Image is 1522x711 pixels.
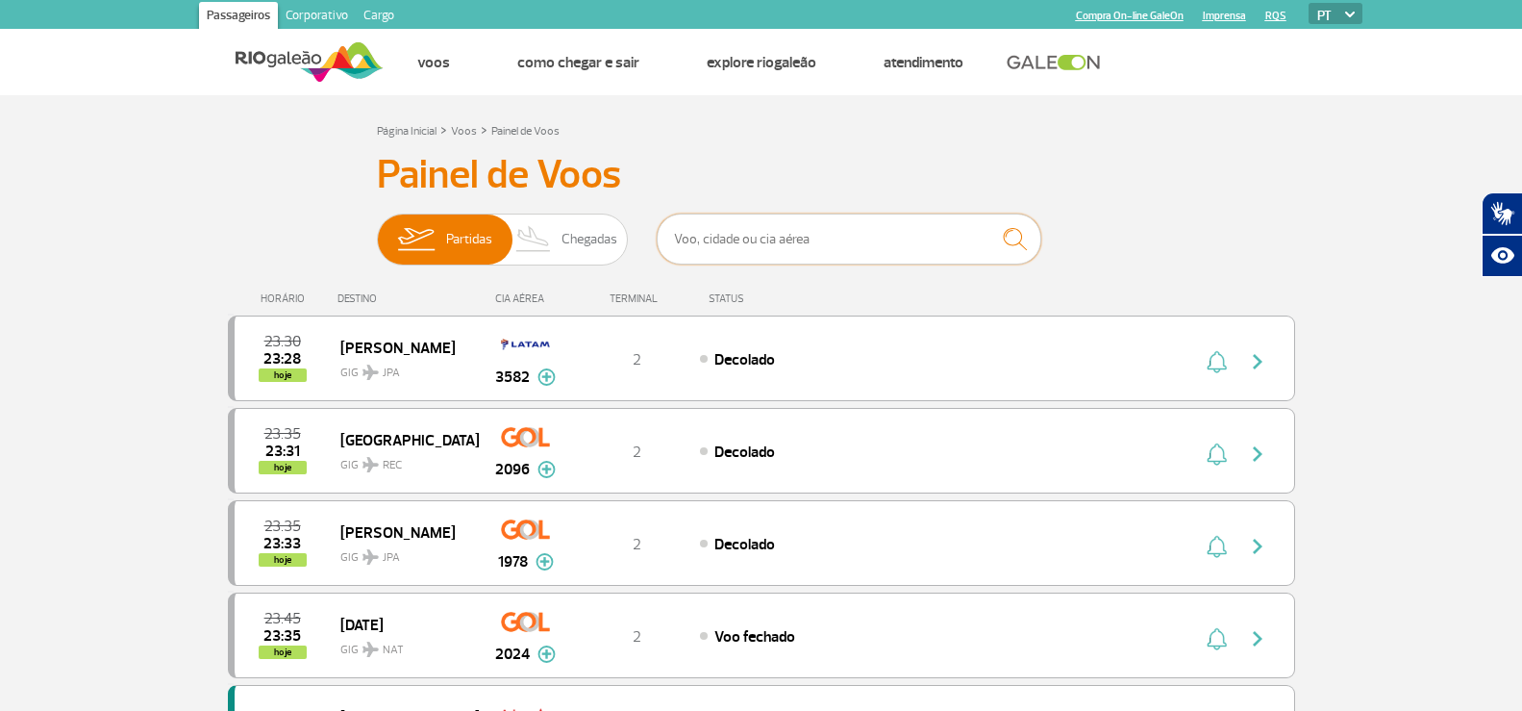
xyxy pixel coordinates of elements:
span: 2025-08-24 23:35:00 [264,520,301,533]
span: JPA [383,365,400,382]
span: hoje [259,553,307,567]
div: Plugin de acessibilidade da Hand Talk. [1482,192,1522,277]
span: GIG [340,539,463,567]
div: STATUS [699,292,856,305]
span: GIG [340,631,463,659]
span: 2025-08-24 23:35:00 [263,629,301,643]
a: Corporativo [278,2,356,33]
img: seta-direita-painel-voo.svg [1246,443,1269,466]
img: sino-painel-voo.svg [1207,443,1227,466]
div: TERMINAL [574,292,699,305]
span: 2 [633,443,641,462]
span: Voo fechado [714,627,795,647]
button: Abrir tradutor de língua de sinais. [1482,192,1522,235]
a: Imprensa [1203,10,1246,22]
span: hoje [259,461,307,474]
img: seta-direita-painel-voo.svg [1246,627,1269,650]
div: DESTINO [337,292,478,305]
span: 2025-08-24 23:45:00 [264,612,301,625]
img: mais-info-painel-voo.svg [537,461,556,478]
a: > [481,118,487,140]
img: sino-painel-voo.svg [1207,535,1227,558]
a: Painel de Voos [491,124,560,139]
a: Compra On-line GaleOn [1076,10,1184,22]
span: 1978 [498,550,528,573]
span: 2025-08-24 23:31:59 [265,444,300,458]
span: JPA [383,549,400,567]
span: 2 [633,350,641,369]
img: slider-embarque [386,215,446,265]
div: HORÁRIO [234,292,338,305]
span: 2 [633,535,641,554]
span: Chegadas [561,215,617,265]
input: Voo, cidade ou cia aérea [657,214,1041,265]
img: mais-info-painel-voo.svg [536,553,554,571]
a: Voos [417,53,450,72]
div: CIA AÉREA [478,292,574,305]
img: seta-direita-painel-voo.svg [1246,535,1269,558]
img: slider-desembarque [506,215,562,265]
img: destiny_airplane.svg [362,457,379,472]
button: Abrir recursos assistivos. [1482,235,1522,277]
img: destiny_airplane.svg [362,365,379,380]
span: 2096 [495,458,530,481]
a: Atendimento [884,53,963,72]
img: sino-painel-voo.svg [1207,627,1227,650]
img: destiny_airplane.svg [362,642,379,657]
a: Página Inicial [377,124,437,139]
a: Cargo [356,2,402,33]
span: Decolado [714,443,775,462]
span: 3582 [495,366,530,389]
span: [PERSON_NAME] [340,335,463,360]
span: 2025-08-24 23:28:00 [263,352,301,366]
span: [DATE] [340,612,463,637]
span: 2025-08-24 23:30:00 [264,335,301,348]
a: Passageiros [199,2,278,33]
span: NAT [383,642,404,659]
span: Partidas [446,215,492,265]
img: mais-info-painel-voo.svg [537,368,556,386]
a: > [440,118,447,140]
img: destiny_airplane.svg [362,549,379,565]
span: Decolado [714,350,775,369]
span: Decolado [714,535,775,554]
a: Como chegar e sair [517,53,639,72]
img: seta-direita-painel-voo.svg [1246,350,1269,373]
span: [PERSON_NAME] [340,520,463,545]
img: sino-painel-voo.svg [1207,350,1227,373]
span: hoje [259,646,307,659]
span: [GEOGRAPHIC_DATA] [340,427,463,452]
a: Explore RIOgaleão [707,53,816,72]
span: hoje [259,368,307,382]
a: Voos [451,124,477,139]
span: 2024 [495,643,530,666]
a: RQS [1265,10,1286,22]
span: GIG [340,446,463,474]
span: 2025-08-24 23:33:00 [263,537,301,550]
span: 2 [633,627,641,647]
span: GIG [340,354,463,382]
span: 2025-08-24 23:35:00 [264,427,301,441]
h3: Painel de Voos [377,151,1146,199]
img: mais-info-painel-voo.svg [537,646,556,663]
span: REC [383,457,402,474]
